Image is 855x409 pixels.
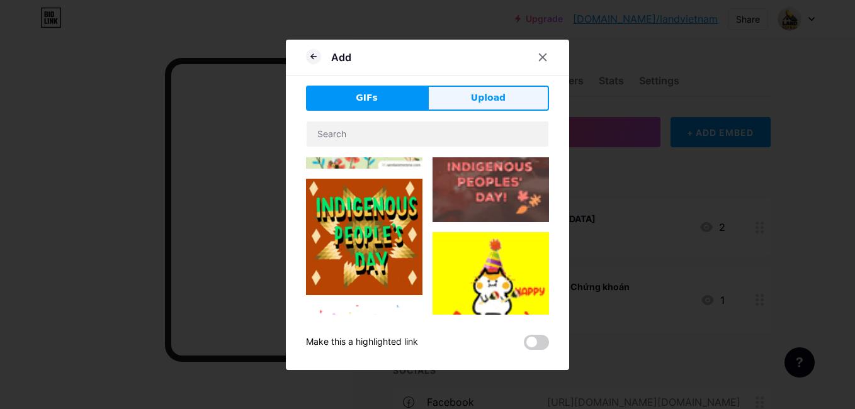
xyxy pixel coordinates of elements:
[307,121,548,147] input: Search
[306,179,422,295] img: Gihpy
[331,50,351,65] div: Add
[356,91,378,104] span: GIFs
[433,232,549,349] img: Gihpy
[306,86,427,111] button: GIFs
[306,335,418,350] div: Make this a highlighted link
[471,91,506,104] span: Upload
[427,86,549,111] button: Upload
[433,125,549,221] img: Gihpy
